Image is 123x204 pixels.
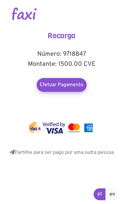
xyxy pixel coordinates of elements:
a: pt [94,188,106,200]
h5: Montante: 1500.00 CVE [5,60,118,68]
a: Partilhe para ser pago por uma outra pessoa [10,149,114,156]
a: Efetuar Pagamento [37,78,87,92]
h5: Número: 9718847 [5,50,118,58]
img: mastercard [67,122,81,134]
a: en [105,188,119,200]
img: visa [42,122,66,134]
img: mastercard [83,122,95,134]
h4: Recarga [5,31,118,40]
img: vinti4 [28,122,41,134]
